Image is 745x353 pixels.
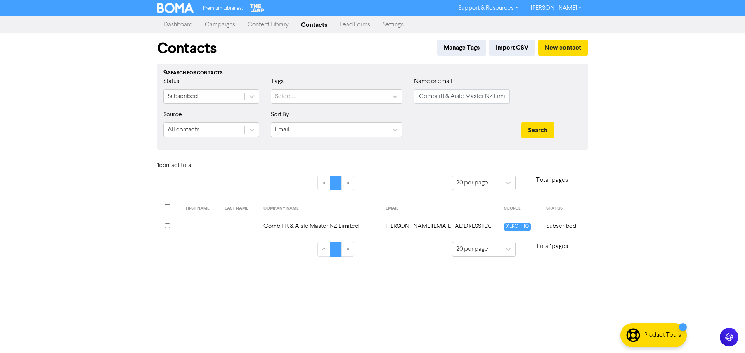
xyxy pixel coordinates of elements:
label: Status [163,77,179,86]
iframe: Chat Widget [706,316,745,353]
a: Page 1 is your current page [330,242,342,257]
button: Manage Tags [437,40,486,56]
div: Subscribed [168,92,198,101]
th: SOURCE [499,200,542,217]
th: STATUS [542,200,588,217]
span: Premium Libraries: [203,6,243,11]
a: Content Library [241,17,295,33]
button: Search [521,122,554,138]
a: Dashboard [157,17,199,33]
a: Campaigns [199,17,241,33]
label: Sort By [271,110,289,119]
button: New contact [538,40,588,56]
div: 20 per page [456,178,488,188]
div: 20 per page [456,245,488,254]
label: Tags [271,77,284,86]
p: Total 1 pages [516,176,588,185]
td: Subscribed [542,217,588,236]
a: Support & Resources [452,2,525,14]
td: Combilift & Aisle Master NZ Limited [259,217,381,236]
a: Contacts [295,17,333,33]
img: The Gap [249,3,266,13]
button: Import CSV [489,40,535,56]
div: Search for contacts [163,70,582,77]
th: LAST NAME [220,200,259,217]
h1: Contacts [157,40,217,57]
label: Source [163,110,182,119]
img: BOMA Logo [157,3,194,13]
span: XERO_HQ [504,223,531,231]
a: Page 1 is your current page [330,176,342,190]
div: Email [275,125,289,134]
div: Select... [275,92,296,101]
td: richard@aislemaster.co.nz [381,217,499,236]
th: EMAIL [381,200,499,217]
th: COMPANY NAME [259,200,381,217]
h6: 1 contact total [157,162,219,169]
a: Lead Forms [333,17,376,33]
a: [PERSON_NAME] [525,2,588,14]
div: All contacts [168,125,199,134]
a: Settings [376,17,410,33]
th: FIRST NAME [181,200,220,217]
p: Total 1 pages [516,242,588,251]
label: Name or email [414,77,452,86]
